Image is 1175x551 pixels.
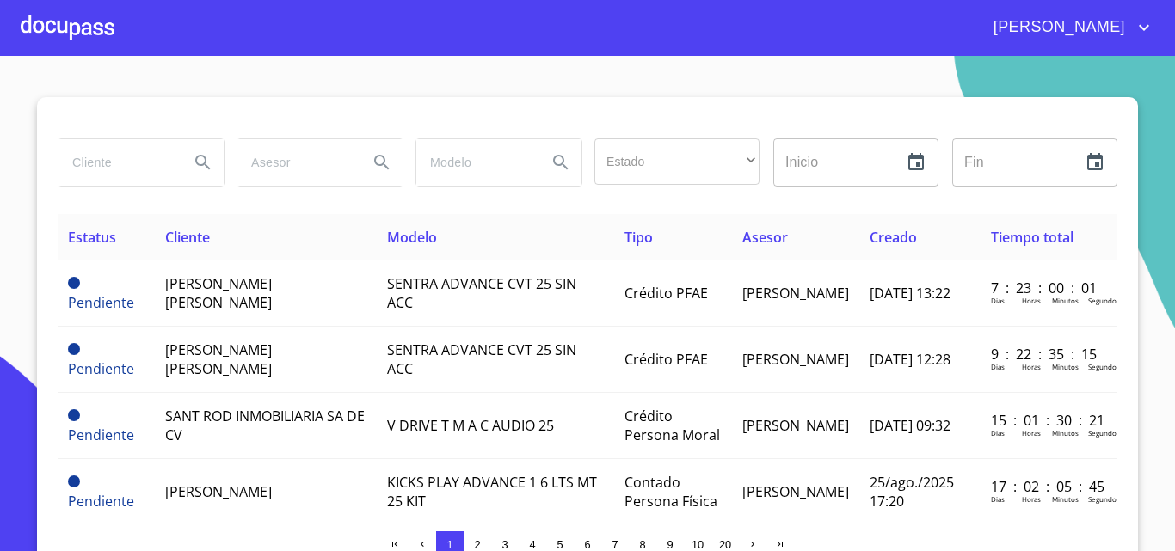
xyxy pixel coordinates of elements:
[719,538,731,551] span: 20
[1022,296,1041,305] p: Horas
[742,228,788,247] span: Asesor
[165,228,210,247] span: Cliente
[387,274,576,312] span: SENTRA ADVANCE CVT 25 SIN ACC
[387,228,437,247] span: Modelo
[742,416,849,435] span: [PERSON_NAME]
[182,142,224,183] button: Search
[991,279,1107,297] p: 7 : 23 : 00 : 01
[387,416,554,435] span: V DRIVE T M A C AUDIO 25
[991,411,1107,430] p: 15 : 01 : 30 : 21
[991,477,1107,496] p: 17 : 02 : 05 : 45
[68,492,134,511] span: Pendiente
[446,538,452,551] span: 1
[624,350,708,369] span: Crédito PFAE
[1088,428,1120,438] p: Segundos
[584,538,590,551] span: 6
[165,482,272,501] span: [PERSON_NAME]
[639,538,645,551] span: 8
[416,139,533,186] input: search
[1052,362,1079,371] p: Minutos
[68,343,80,355] span: Pendiente
[165,340,272,378] span: [PERSON_NAME] [PERSON_NAME]
[667,538,673,551] span: 9
[991,362,1005,371] p: Dias
[624,284,708,303] span: Crédito PFAE
[501,538,508,551] span: 3
[624,407,720,444] span: Crédito Persona Moral
[1088,362,1120,371] p: Segundos
[1052,494,1079,504] p: Minutos
[387,340,576,378] span: SENTRA ADVANCE CVT 25 SIN ACC
[237,139,354,186] input: search
[68,293,134,312] span: Pendiente
[870,228,917,247] span: Creado
[1052,296,1079,305] p: Minutos
[557,538,563,551] span: 5
[68,359,134,378] span: Pendiente
[387,473,597,511] span: KICKS PLAY ADVANCE 1 6 LTS MT 25 KIT
[1052,428,1079,438] p: Minutos
[68,409,80,421] span: Pendiente
[540,142,581,183] button: Search
[870,473,954,511] span: 25/ago./2025 17:20
[870,284,950,303] span: [DATE] 13:22
[1022,362,1041,371] p: Horas
[991,228,1073,247] span: Tiempo total
[1022,428,1041,438] p: Horas
[68,475,80,487] span: Pendiente
[870,416,950,435] span: [DATE] 09:32
[991,428,1005,438] p: Dias
[68,228,116,247] span: Estatus
[991,494,1005,504] p: Dias
[68,425,134,444] span: Pendiente
[742,284,849,303] span: [PERSON_NAME]
[742,482,849,501] span: [PERSON_NAME]
[1088,494,1120,504] p: Segundos
[361,142,403,183] button: Search
[165,274,272,312] span: [PERSON_NAME] [PERSON_NAME]
[474,538,480,551] span: 2
[624,473,717,511] span: Contado Persona Física
[981,14,1134,41] span: [PERSON_NAME]
[981,14,1154,41] button: account of current user
[692,538,704,551] span: 10
[68,277,80,289] span: Pendiente
[991,345,1107,364] p: 9 : 22 : 35 : 15
[529,538,535,551] span: 4
[624,228,653,247] span: Tipo
[870,350,950,369] span: [DATE] 12:28
[1022,494,1041,504] p: Horas
[594,138,760,185] div: ​
[165,407,365,444] span: SANT ROD INMOBILIARIA SA DE CV
[612,538,618,551] span: 7
[742,350,849,369] span: [PERSON_NAME]
[58,139,175,186] input: search
[991,296,1005,305] p: Dias
[1088,296,1120,305] p: Segundos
